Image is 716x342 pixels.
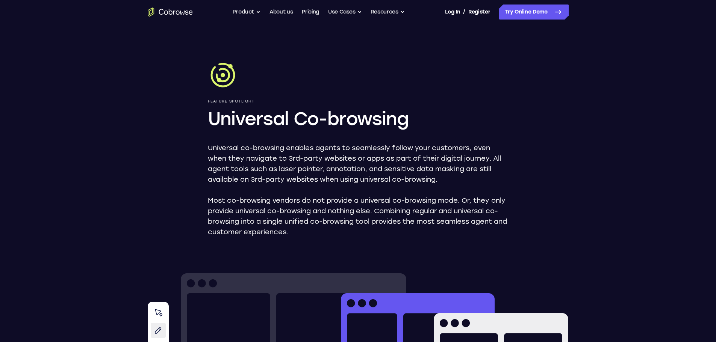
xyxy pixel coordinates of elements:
[233,5,261,20] button: Product
[445,5,460,20] a: Log In
[463,8,465,17] span: /
[468,5,490,20] a: Register
[208,107,509,131] h1: Universal Co-browsing
[208,143,509,185] p: Universal co-browsing enables agents to seamlessly follow your customers, even when they navigate...
[499,5,569,20] a: Try Online Demo
[328,5,362,20] button: Use Cases
[371,5,405,20] button: Resources
[148,8,193,17] a: Go to the home page
[208,99,509,104] p: Feature Spotlight
[208,60,238,90] img: Universal Co-browsing
[302,5,319,20] a: Pricing
[269,5,293,20] a: About us
[208,195,509,237] p: Most co-browsing vendors do not provide a universal co-browsing mode. Or, they only provide unive...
